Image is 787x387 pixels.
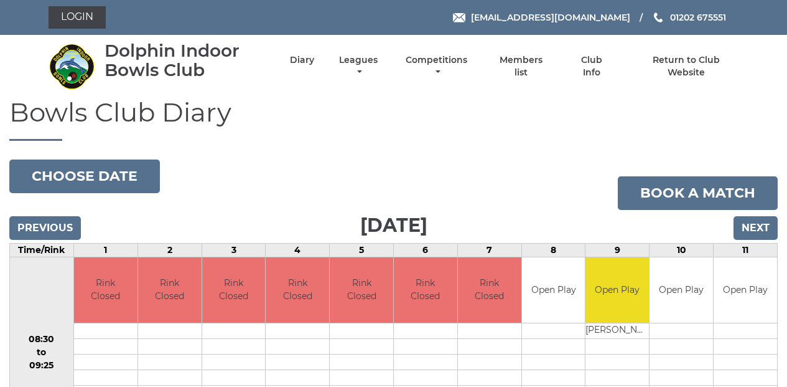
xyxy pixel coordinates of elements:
[336,54,381,79] a: Leagues
[654,12,663,22] img: Phone us
[652,11,726,24] a: Phone us 01202 675551
[202,244,266,257] td: 3
[137,244,202,257] td: 2
[585,323,649,338] td: [PERSON_NAME]
[492,54,549,79] a: Members list
[202,257,266,323] td: Rink Closed
[572,54,612,79] a: Club Info
[670,12,726,23] span: 01202 675551
[330,244,394,257] td: 5
[521,244,585,257] td: 8
[49,43,95,90] img: Dolphin Indoor Bowls Club
[453,11,630,24] a: Email [EMAIL_ADDRESS][DOMAIN_NAME]
[330,257,393,323] td: Rink Closed
[290,54,314,66] a: Diary
[650,244,714,257] td: 10
[522,257,585,323] td: Open Play
[471,12,630,23] span: [EMAIL_ADDRESS][DOMAIN_NAME]
[458,257,521,323] td: Rink Closed
[650,257,713,323] td: Open Play
[457,244,521,257] td: 7
[394,257,457,323] td: Rink Closed
[10,244,74,257] td: Time/Rink
[733,216,778,240] input: Next
[585,257,649,323] td: Open Play
[585,244,650,257] td: 9
[105,41,268,80] div: Dolphin Indoor Bowls Club
[74,257,137,323] td: Rink Closed
[9,160,160,193] button: Choose date
[394,244,458,257] td: 6
[618,176,778,210] a: Book a match
[266,257,329,323] td: Rink Closed
[633,54,738,79] a: Return to Club Website
[266,244,330,257] td: 4
[73,244,137,257] td: 1
[403,54,471,79] a: Competitions
[9,98,778,141] h1: Bowls Club Diary
[453,13,465,22] img: Email
[9,216,81,240] input: Previous
[49,6,106,29] a: Login
[138,257,202,323] td: Rink Closed
[714,257,777,323] td: Open Play
[714,244,778,257] td: 11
